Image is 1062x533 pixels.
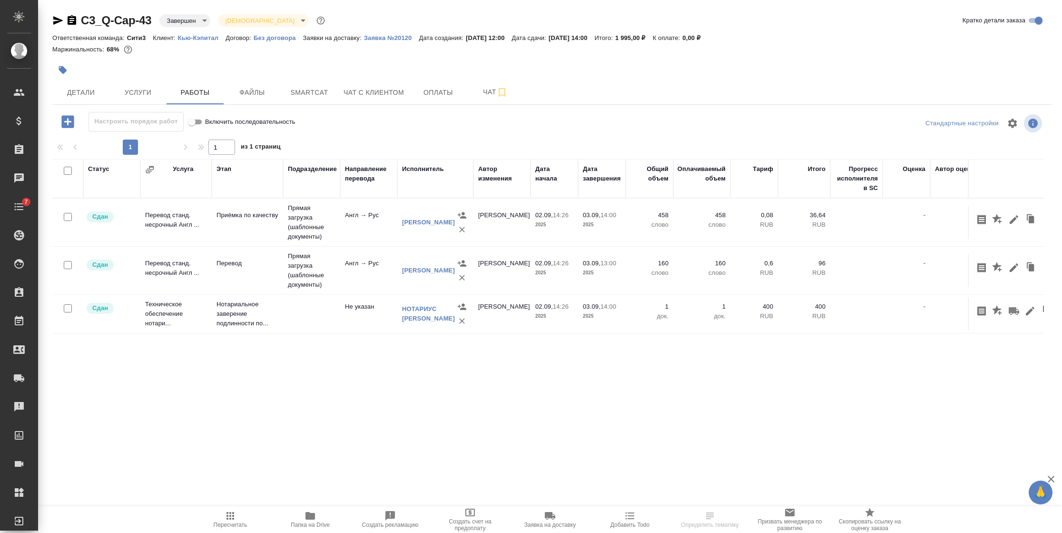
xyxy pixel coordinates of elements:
div: Итого [808,164,826,174]
p: 14:00 [600,303,616,310]
p: RUB [783,220,826,230]
div: Оценка [903,164,925,174]
p: 0,00 ₽ [682,34,708,41]
td: Не указан [340,297,397,331]
div: Тариф [753,164,773,174]
div: Автор изменения [478,164,526,183]
p: Ответственная команда: [52,34,127,41]
p: 2025 [583,268,621,278]
div: Дата начала [535,164,573,183]
td: Англ → Рус [340,206,397,239]
p: док. [630,312,669,321]
td: [PERSON_NAME] [473,206,531,239]
p: 0,6 [735,259,773,268]
div: Подразделение [288,164,337,174]
button: Скопировать ссылку для ЯМессенджера [52,15,64,26]
p: слово [678,268,726,278]
p: 36,64 [783,211,826,220]
p: RUB [735,220,773,230]
button: Клонировать [1038,302,1056,320]
button: Скопировать мини-бриф [973,302,990,320]
a: - [924,211,925,219]
p: К оплате: [653,34,683,41]
td: Англ → Рус [340,254,397,287]
a: C3_Q-Cap-43 [81,14,152,27]
p: 14:26 [553,260,569,267]
button: 532.64 RUB; [122,43,134,56]
p: [DATE] 14:00 [549,34,595,41]
p: Кью-Кэпитал [178,34,226,41]
button: Редактировать [1022,302,1038,320]
a: [PERSON_NAME] [402,219,455,226]
div: Прогресс исполнителя в SC [835,164,878,193]
span: из 1 страниц [241,141,281,155]
button: Добавить оценку [990,259,1006,277]
div: Менеджер проверил работу исполнителя, передает ее на следующий этап [86,211,136,223]
button: Скопировать ссылку [66,15,78,26]
button: Доп статусы указывают на важность/срочность заказа [315,14,327,27]
p: 03.09, [583,303,600,310]
span: 🙏 [1032,483,1049,503]
a: - [924,260,925,267]
p: Клиент: [153,34,177,41]
p: 2025 [535,268,573,278]
p: 14:26 [553,303,569,310]
button: Удалить [455,271,469,285]
button: Добавить тэг [52,60,73,80]
a: Кью-Кэпитал [178,33,226,41]
p: 2025 [583,220,621,230]
span: Оплаты [415,87,461,99]
td: Перевод станд. несрочный Англ ... [140,254,212,287]
p: 160 [630,259,669,268]
p: RUB [735,268,773,278]
a: 7 [2,195,36,219]
p: слово [630,220,669,230]
span: Файлы [229,87,275,99]
p: 02.09, [535,303,553,310]
span: Smartcat [286,87,332,99]
button: Назначить [455,256,469,271]
button: Скопировать мини-бриф [973,259,990,277]
p: RUB [783,268,826,278]
p: Сдан [92,212,108,221]
p: Дата сдачи: [512,34,549,41]
div: Статус [88,164,109,174]
p: 400 [735,302,773,312]
td: [PERSON_NAME] [473,297,531,331]
button: [DEMOGRAPHIC_DATA] [223,17,297,25]
span: Посмотреть информацию [1024,114,1044,132]
button: Добавить оценку [990,302,1006,320]
p: 14:26 [553,211,569,219]
div: Дата завершения [583,164,621,183]
div: Услуга [173,164,193,174]
button: Заявка на доставку [1006,302,1022,320]
button: Клонировать [1022,211,1040,229]
span: Включить последовательность [205,117,295,127]
a: [PERSON_NAME] [402,267,455,274]
p: Без договора [254,34,303,41]
span: Услуги [115,87,161,99]
p: Перевод [216,259,278,268]
td: Техническое обеспечение нотари... [140,295,212,333]
p: RUB [783,312,826,321]
td: [PERSON_NAME] [473,254,531,287]
div: split button [923,116,1001,131]
p: 1 [678,302,726,312]
span: Детали [58,87,104,99]
span: Чат с клиентом [344,87,404,99]
div: Менеджер проверил работу исполнителя, передает ее на следующий этап [86,259,136,272]
p: Приёмка по качеству [216,211,278,220]
button: Заявка №20120 [364,33,419,43]
p: 68% [107,46,121,53]
p: Дата создания: [419,34,466,41]
td: Прямая загрузка (шаблонные документы) [283,199,340,246]
div: Менеджер проверил работу исполнителя, передает ее на следующий этап [86,302,136,315]
button: Назначить [455,208,469,222]
p: 2025 [535,220,573,230]
div: Общий объем [630,164,669,183]
p: док. [678,312,726,321]
p: 458 [678,211,726,220]
p: 2025 [583,312,621,321]
div: Автор оценки [935,164,978,174]
div: Исполнитель [402,164,444,174]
